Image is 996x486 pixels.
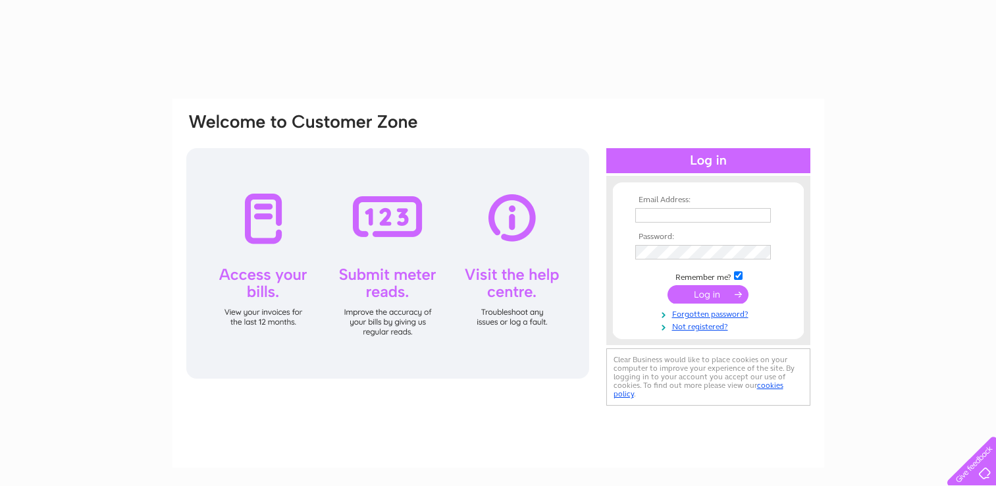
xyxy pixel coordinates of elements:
a: Not registered? [635,319,785,332]
th: Password: [632,232,785,242]
a: Forgotten password? [635,307,785,319]
div: Clear Business would like to place cookies on your computer to improve your experience of the sit... [606,348,810,406]
input: Submit [668,285,748,304]
a: cookies policy [614,381,783,398]
td: Remember me? [632,269,785,283]
th: Email Address: [632,196,785,205]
